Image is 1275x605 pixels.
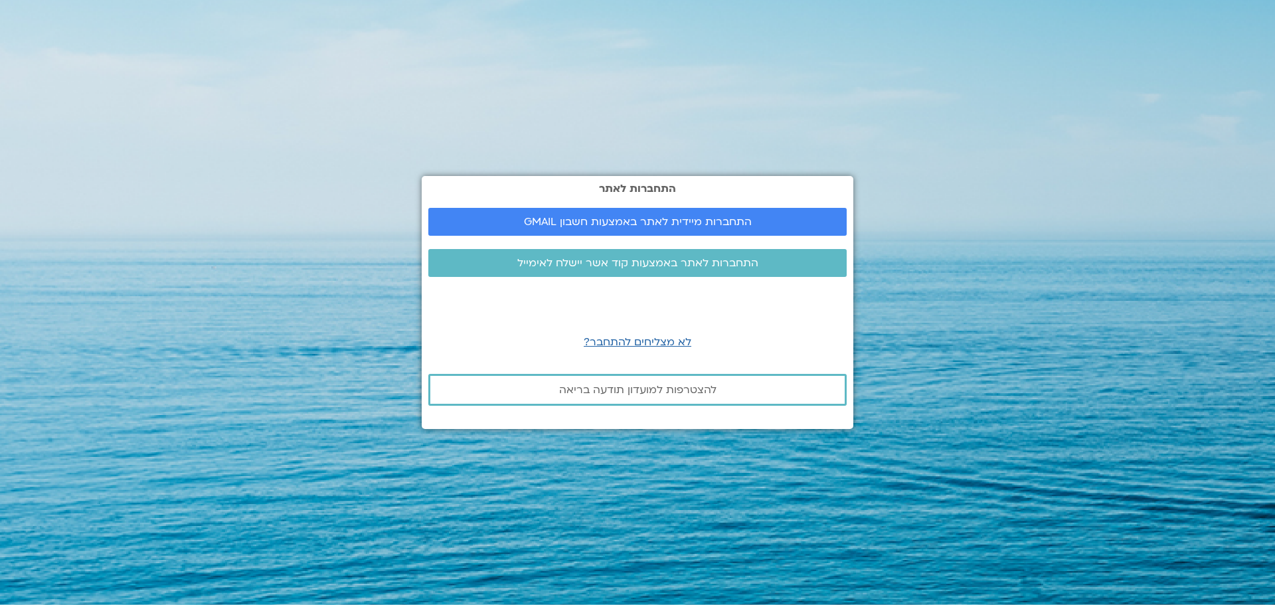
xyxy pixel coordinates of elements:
a: להצטרפות למועדון תודעה בריאה [428,374,847,406]
a: התחברות מיידית לאתר באמצעות חשבון GMAIL [428,208,847,236]
span: התחברות לאתר באמצעות קוד אשר יישלח לאימייל [517,257,758,269]
span: להצטרפות למועדון תודעה בריאה [559,384,717,396]
h2: התחברות לאתר [428,183,847,195]
span: התחברות מיידית לאתר באמצעות חשבון GMAIL [524,216,752,228]
a: לא מצליחים להתחבר? [584,335,691,349]
a: התחברות לאתר באמצעות קוד אשר יישלח לאימייל [428,249,847,277]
